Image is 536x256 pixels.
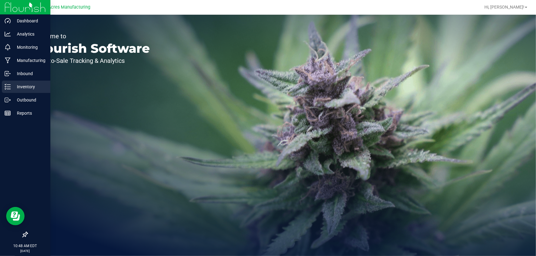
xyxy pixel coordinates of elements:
p: Manufacturing [11,57,48,64]
inline-svg: Outbound [5,97,11,103]
p: 10:48 AM EDT [3,243,48,249]
inline-svg: Inventory [5,84,11,90]
inline-svg: Analytics [5,31,11,37]
p: Outbound [11,96,48,104]
inline-svg: Inbound [5,71,11,77]
p: Analytics [11,30,48,38]
p: Monitoring [11,44,48,51]
span: Hi, [PERSON_NAME]! [484,5,524,10]
iframe: Resource center [6,207,25,225]
p: Reports [11,109,48,117]
inline-svg: Manufacturing [5,57,11,63]
inline-svg: Monitoring [5,44,11,50]
span: Green Acres Manufacturing [35,5,90,10]
inline-svg: Dashboard [5,18,11,24]
p: Welcome to [33,33,150,39]
p: [DATE] [3,249,48,253]
p: Inbound [11,70,48,77]
p: Flourish Software [33,42,150,55]
inline-svg: Reports [5,110,11,116]
p: Seed-to-Sale Tracking & Analytics [33,58,150,64]
p: Inventory [11,83,48,90]
p: Dashboard [11,17,48,25]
